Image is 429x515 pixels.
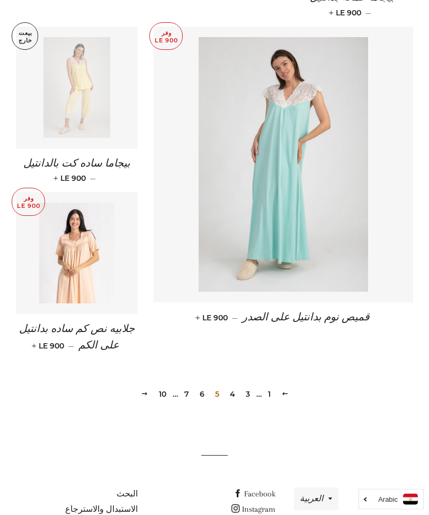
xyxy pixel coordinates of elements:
span: جلابيه نص كم ساده بدانتيل على الكم [19,324,135,352]
span: … [173,391,178,398]
span: — [232,313,238,323]
a: 7 [180,387,193,403]
a: 3 [242,387,254,403]
span: LE 900 [198,313,228,323]
a: قميص نوم بدانتيل على الصدر — LE 900 [154,303,413,333]
a: Instagram [231,505,275,514]
a: الاستبدال والاسترجاع [65,505,138,514]
span: LE 900 [34,342,64,351]
p: وفر LE 900 [150,23,182,50]
button: العربية [294,488,338,511]
span: — [68,342,74,351]
a: Facebook [234,490,275,499]
span: قميص نوم بدانتيل على الصدر [242,312,370,324]
span: LE 900 [56,174,86,184]
a: 1 [264,387,275,403]
span: — [90,174,96,184]
span: LE 900 [331,8,361,18]
p: بيعت خارج [12,23,38,50]
span: … [256,391,262,398]
span: — [365,8,371,18]
a: Arabic [364,494,418,505]
p: وفر LE 900 [12,189,44,216]
span: 5 [211,387,224,403]
a: 4 [226,387,239,403]
a: جلابيه نص كم ساده بدانتيل على الكم — LE 900 [16,315,138,362]
i: Arabic [378,496,398,503]
a: بيجاما ساده كت بالدانتيل — LE 900 [16,149,138,193]
a: 10 [155,387,171,403]
a: 6 [195,387,209,403]
span: بيجاما ساده كت بالدانتيل [23,158,130,170]
a: البحث [117,490,138,499]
